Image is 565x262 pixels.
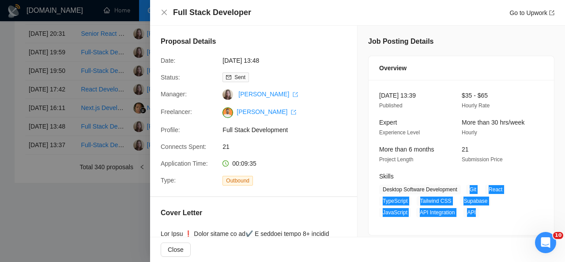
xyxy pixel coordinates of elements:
img: c1NLmzrk-0pBZjOo1nLSJnOz0itNHKTdmMHAt8VIsLFzaWqqsJDJtcFyV3OYvrqgu3 [222,107,233,118]
span: Overview [379,63,407,73]
span: Submission Price [462,156,503,163]
span: Skills [379,173,394,180]
span: export [549,10,554,15]
button: Close [161,243,191,257]
span: Sent [234,74,245,80]
span: API Integration [416,208,458,217]
span: [DATE] 13:39 [379,92,416,99]
span: Published [379,103,403,109]
iframe: Intercom live chat [535,232,556,253]
span: Desktop Software Development [379,185,461,194]
span: Status: [161,74,180,81]
h5: Job Posting Details [368,36,433,47]
span: export [291,110,296,115]
span: 21 [222,142,355,152]
span: Expert [379,119,397,126]
span: mail [226,75,231,80]
span: Supabase [460,196,491,206]
span: Hourly [462,129,477,136]
h5: Proposal Details [161,36,216,47]
span: Hourly Rate [462,103,490,109]
h4: Full Stack Developer [173,7,251,18]
span: Date: [161,57,175,64]
span: close [161,9,168,16]
span: More than 6 months [379,146,434,153]
span: [DATE] 13:48 [222,56,355,65]
span: $35 - $65 [462,92,488,99]
span: Profile: [161,126,180,133]
span: clock-circle [222,160,229,167]
span: JavaScript [379,208,411,217]
span: Connects Spent: [161,143,207,150]
span: Experience Level [379,129,420,136]
span: React [485,185,506,194]
a: Go to Upworkexport [509,9,554,16]
span: API [463,208,479,217]
span: Outbound [222,176,253,186]
span: Type: [161,177,176,184]
span: 10 [553,232,563,239]
span: TypeScript [379,196,411,206]
span: 00:09:35 [232,160,256,167]
span: Application Time: [161,160,208,167]
a: [PERSON_NAME] export [238,91,298,98]
span: Freelancer: [161,108,192,115]
span: Close [168,245,184,254]
a: [PERSON_NAME] export [237,108,296,115]
span: Git [466,185,480,194]
span: 21 [462,146,469,153]
span: Manager: [161,91,187,98]
span: More than 30 hrs/week [462,119,524,126]
button: Close [161,9,168,16]
h5: Cover Letter [161,208,202,218]
span: Full Stack Development [222,125,355,135]
span: Project Length [379,156,413,163]
span: Tailwind CSS [417,196,455,206]
span: export [293,92,298,97]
